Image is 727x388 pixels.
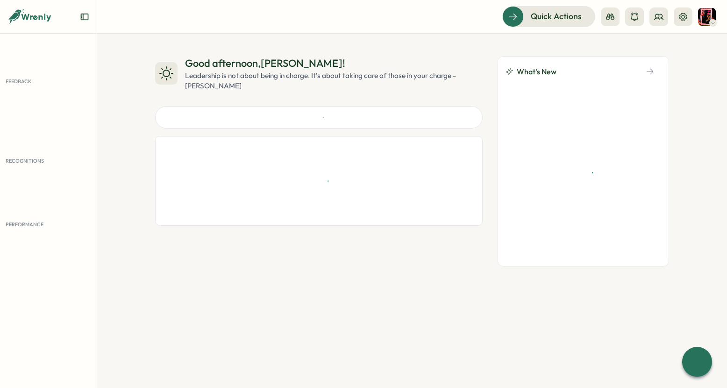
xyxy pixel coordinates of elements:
span: Quick Actions [531,10,582,22]
button: Quick Actions [502,6,595,27]
button: Expand sidebar [80,12,89,22]
img: Ruth [698,8,716,26]
div: Good afternoon , [PERSON_NAME] ! [185,56,483,71]
span: What's New [517,66,556,78]
div: Leadership is not about being in charge. It's about taking care of those in your charge - [PERSON... [185,71,483,91]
